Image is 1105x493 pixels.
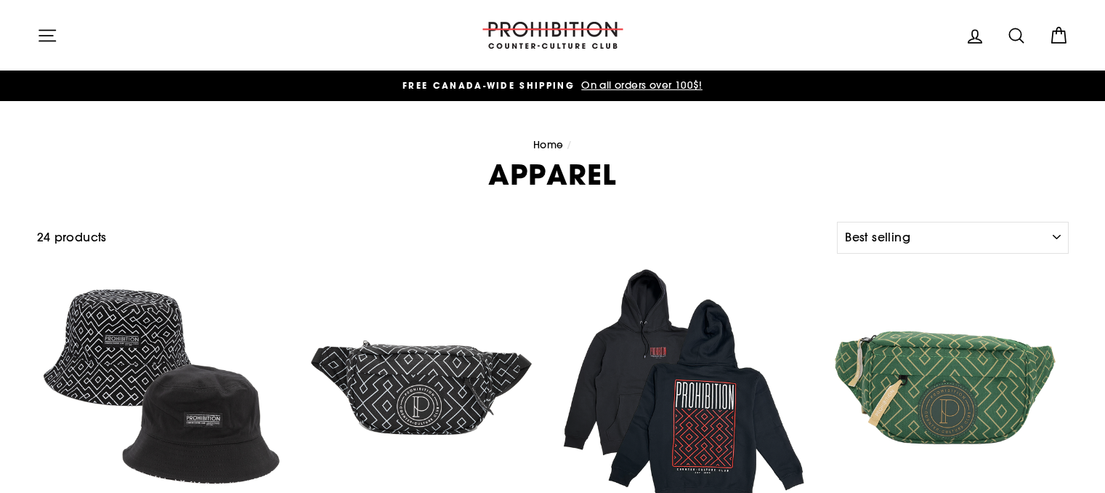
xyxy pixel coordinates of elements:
[37,228,832,247] div: 24 products
[578,79,703,92] span: On all orders over 100$!
[37,137,1069,153] nav: breadcrumbs
[533,138,564,151] a: Home
[37,161,1069,188] h1: APPAREL
[402,79,575,92] span: FREE CANADA-WIDE SHIPPING
[41,78,1065,94] a: FREE CANADA-WIDE SHIPPING On all orders over 100$!
[567,138,572,151] span: /
[480,22,626,49] img: PROHIBITION COUNTER-CULTURE CLUB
